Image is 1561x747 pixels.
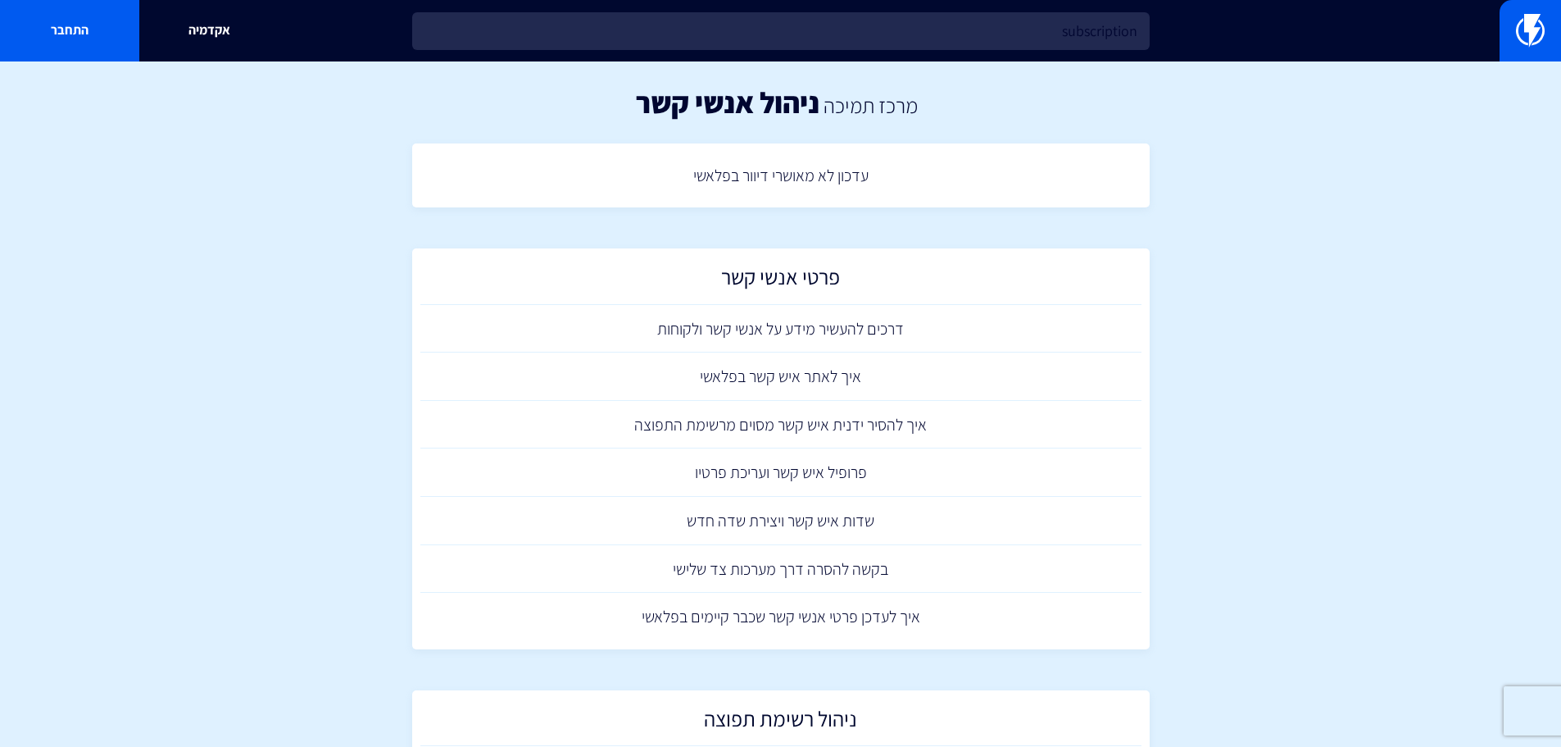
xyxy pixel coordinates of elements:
a: פרטי אנשי קשר [420,257,1141,305]
a: פרופיל איש קשר ועריכת פרטיו [420,449,1141,497]
a: ניהול רשימת תפוצה [420,699,1141,747]
h1: ניהול אנשי קשר [636,86,819,119]
a: איך לאתר איש קשר בפלאשי [420,353,1141,401]
a: איך להסיר ידנית איש קשר מסוים מרשימת התפוצה [420,401,1141,449]
a: מרכז תמיכה [824,91,918,119]
a: איך לעדכן פרטי אנשי קשר שכבר קיימים בפלאשי [420,593,1141,641]
a: שדות איש קשר ויצירת שדה חדש [420,497,1141,545]
h2: פרטי אנשי קשר [429,265,1133,297]
a: דרכים להעשיר מידע על אנשי קשר ולקוחות [420,305,1141,353]
a: עדכון לא מאושרי דיוור בפלאשי [420,152,1141,200]
a: בקשה להסרה דרך מערכות צד שלישי [420,545,1141,594]
input: חיפוש מהיר... [412,12,1150,50]
h2: ניהול רשימת תפוצה [429,707,1133,739]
